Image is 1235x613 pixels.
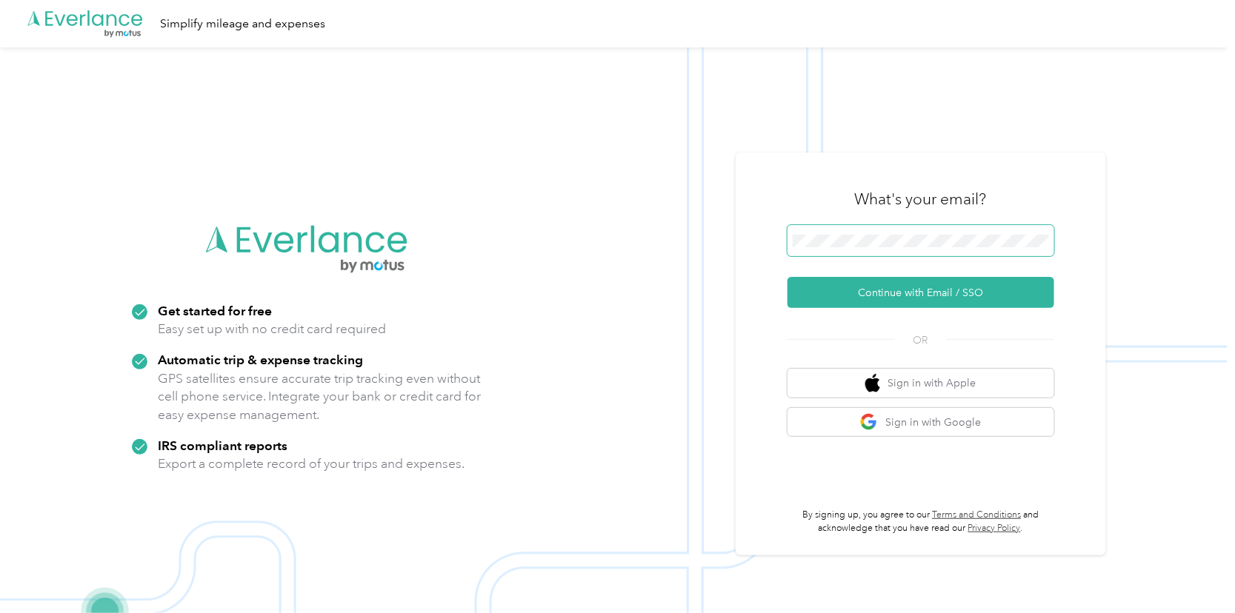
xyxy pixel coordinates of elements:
div: Simplify mileage and expenses [160,15,325,33]
p: Export a complete record of your trips and expenses. [158,455,465,473]
strong: Get started for free [158,303,272,318]
span: OR [895,332,947,348]
strong: Automatic trip & expense tracking [158,352,363,367]
a: Privacy Policy [968,523,1021,534]
img: google logo [860,413,879,432]
h3: What's your email? [855,189,987,210]
strong: IRS compliant reports [158,438,287,453]
button: google logoSign in with Google [788,408,1054,437]
p: GPS satellites ensure accurate trip tracking even without cell phone service. Integrate your bank... [158,369,482,424]
button: Continue with Email / SSO [788,277,1054,308]
p: By signing up, you agree to our and acknowledge that you have read our . [788,509,1054,535]
img: apple logo [865,374,880,392]
a: Terms and Conditions [932,509,1021,520]
button: apple logoSign in with Apple [788,369,1054,398]
p: Easy set up with no credit card required [158,320,386,338]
